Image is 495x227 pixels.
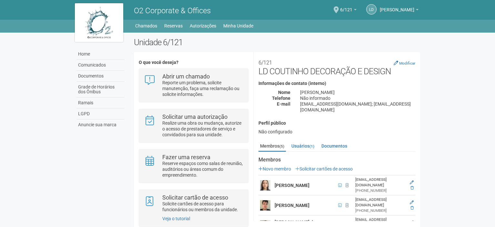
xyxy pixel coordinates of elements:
[355,188,404,193] div: [PHONE_NUMBER]
[76,119,124,130] a: Anuncie sua marca
[290,141,316,151] a: Usuários(1)
[258,141,286,152] a: Membros(5)
[258,166,291,171] a: Novo membro
[380,1,414,12] span: LEILA DIONIZIO COUTINHO
[278,90,290,95] strong: Nome
[410,186,414,190] a: Excluir membro
[309,144,314,149] small: (1)
[258,81,415,86] h4: Informações de contato (interno)
[340,1,352,12] span: 6/121
[164,21,183,30] a: Reservas
[162,194,228,201] strong: Solicitar cartão de acesso
[76,108,124,119] a: LGPD
[134,6,211,15] span: O2 Corporate & Offices
[279,144,284,149] small: (5)
[258,129,415,135] div: Não configurado
[260,200,270,211] img: user.png
[258,157,415,163] strong: Membros
[162,216,190,221] a: Veja o tutorial
[162,113,227,120] strong: Solicitar uma autorização
[410,220,414,225] a: Editar membro
[76,98,124,108] a: Ramais
[355,197,404,208] div: [EMAIL_ADDRESS][DOMAIN_NAME]
[410,180,414,185] a: Editar membro
[399,61,415,66] small: Modificar
[144,154,243,178] a: Fazer uma reserva Reserve espaços como salas de reunião, auditórios ou áreas comum do empreendime...
[223,21,253,30] a: Minha Unidade
[295,95,420,101] div: Não informado
[134,37,420,47] h2: Unidade 6/121
[410,206,414,210] a: Excluir membro
[139,60,248,65] h4: O que você deseja?
[355,177,404,188] div: [EMAIL_ADDRESS][DOMAIN_NAME]
[258,59,272,66] small: 6/121
[394,60,415,66] a: Modificar
[355,208,404,213] div: [PHONE_NUMBER]
[272,96,290,101] strong: Telefone
[162,80,243,97] p: Reporte um problema, solicite manutenção, faça uma reclamação ou solicite informações.
[295,89,420,95] div: [PERSON_NAME]
[258,57,415,76] h2: LD COUTINHO DECORAÇÃO E DESIGN
[76,82,124,98] a: Grade de Horários dos Ônibus
[76,49,124,60] a: Home
[410,200,414,205] a: Editar membro
[275,203,309,208] strong: [PERSON_NAME]
[295,101,420,113] div: [EMAIL_ADDRESS][DOMAIN_NAME]; [EMAIL_ADDRESS][DOMAIN_NAME]
[190,21,216,30] a: Autorizações
[144,114,243,138] a: Solicitar uma autorização Realize uma obra ou mudança, autorize o acesso de prestadores de serviç...
[340,8,357,13] a: 6/121
[295,166,353,171] a: Solicitar cartões de acesso
[162,201,243,212] p: Solicite cartões de acesso para funcionários ou membros da unidade.
[144,195,243,212] a: Solicitar cartão de acesso Solicite cartões de acesso para funcionários ou membros da unidade.
[277,101,290,107] strong: E-mail
[76,60,124,71] a: Comunicados
[366,4,377,15] a: LD
[144,74,243,97] a: Abrir um chamado Reporte um problema, solicite manutenção, faça uma reclamação ou solicite inform...
[135,21,157,30] a: Chamados
[258,121,415,126] h4: Perfil público
[162,73,210,80] strong: Abrir um chamado
[380,8,419,13] a: [PERSON_NAME]
[275,183,309,188] strong: [PERSON_NAME]
[162,120,243,138] p: Realize uma obra ou mudança, autorize o acesso de prestadores de serviço e convidados para sua un...
[320,141,349,151] a: Documentos
[260,180,270,191] img: user.png
[76,71,124,82] a: Documentos
[162,154,210,160] strong: Fazer uma reserva
[75,3,123,42] img: logo.jpg
[162,160,243,178] p: Reserve espaços como salas de reunião, auditórios ou áreas comum do empreendimento.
